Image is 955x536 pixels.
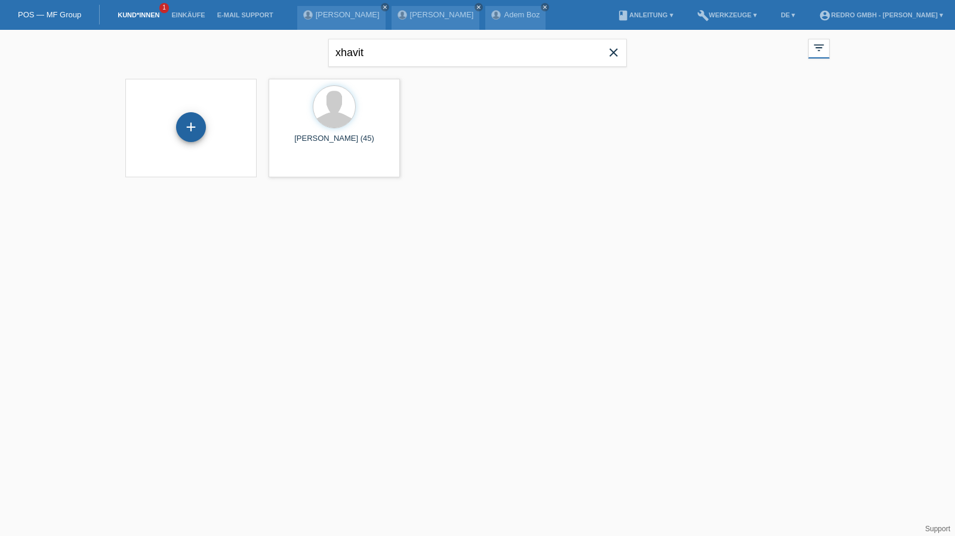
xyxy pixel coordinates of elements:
div: Kund*in hinzufügen [177,117,205,137]
a: Kund*innen [112,11,165,19]
a: Einkäufe [165,11,211,19]
a: close [381,3,389,11]
i: close [382,4,388,10]
i: build [697,10,709,21]
a: [PERSON_NAME] [410,10,474,19]
a: POS — MF Group [18,10,81,19]
a: account_circleRedro GmbH - [PERSON_NAME] ▾ [813,11,949,19]
a: DE ▾ [775,11,801,19]
a: close [541,3,549,11]
i: close [606,45,621,60]
div: [PERSON_NAME] (45) [278,134,390,153]
a: bookAnleitung ▾ [611,11,679,19]
i: close [542,4,548,10]
a: Support [925,525,950,533]
a: Adem Boz [504,10,540,19]
i: account_circle [819,10,831,21]
i: book [617,10,629,21]
a: close [475,3,483,11]
i: close [476,4,482,10]
a: [PERSON_NAME] [316,10,380,19]
a: E-Mail Support [211,11,279,19]
i: filter_list [812,41,825,54]
a: buildWerkzeuge ▾ [691,11,763,19]
input: Suche... [328,39,627,67]
span: 1 [159,3,169,13]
